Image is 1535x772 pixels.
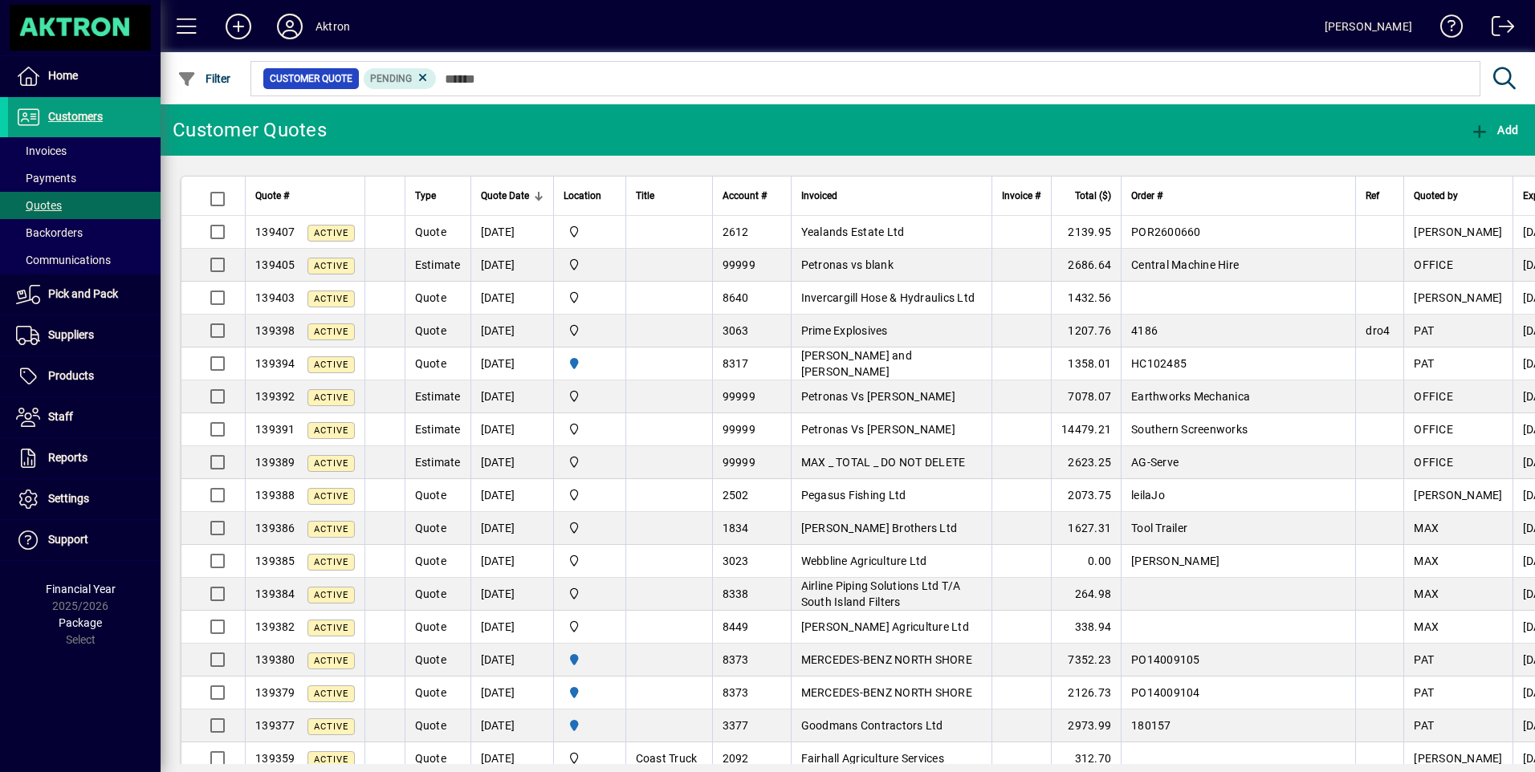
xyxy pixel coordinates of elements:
[564,289,616,307] span: Central
[723,324,749,337] span: 3063
[470,709,553,742] td: [DATE]
[470,677,553,709] td: [DATE]
[723,187,781,205] div: Account #
[8,438,161,478] a: Reports
[173,117,327,143] div: Customer Quotes
[801,258,894,271] span: Petronas vs blank
[8,137,161,165] a: Invoices
[801,324,888,337] span: Prime Explosives
[801,456,966,469] span: MAX _ TOTAL _ DO NOT DELETE
[723,258,755,271] span: 99999
[255,522,295,534] span: 139386
[564,223,616,241] span: Central
[1051,249,1121,282] td: 2686.64
[1414,357,1434,370] span: PAT
[564,618,616,636] span: Central
[59,616,102,629] span: Package
[1414,324,1434,337] span: PAT
[255,187,355,205] div: Quote #
[564,388,616,405] span: Central
[801,620,969,633] span: [PERSON_NAME] Agriculture Ltd
[48,451,88,464] span: Reports
[8,192,161,219] a: Quotes
[46,583,116,595] span: Financial Year
[801,291,975,304] span: Invercargill Hose & Hydraulics Ltd
[255,390,295,403] span: 139392
[564,421,616,438] span: Central
[564,717,616,734] span: HAMILTON
[564,256,616,274] span: Central
[723,489,749,502] span: 2502
[1051,611,1121,644] td: 338.94
[255,226,295,238] span: 139407
[470,644,553,677] td: [DATE]
[1414,620,1439,633] span: MAX
[801,489,906,502] span: Pegasus Fishing Ltd
[723,653,749,666] span: 8373
[16,226,83,239] span: Backorders
[1131,258,1239,271] span: Central Machine Hire
[364,68,437,89] mat-chip: Pending Status: Pending
[264,12,316,41] button: Profile
[1414,686,1434,699] span: PAT
[314,360,348,370] span: Active
[564,187,616,205] div: Location
[314,491,348,502] span: Active
[564,585,616,603] span: Central
[481,187,544,205] div: Quote Date
[415,423,461,436] span: Estimate
[801,752,944,765] span: Fairhall Agriculture Services
[415,456,461,469] span: Estimate
[415,653,446,666] span: Quote
[255,587,295,600] span: 139384
[255,752,295,765] span: 139359
[636,187,654,205] span: Title
[801,226,905,238] span: Yealands Estate Ltd
[564,750,616,767] span: Central
[255,555,295,567] span: 139385
[1480,3,1515,55] a: Logout
[801,522,958,534] span: [PERSON_NAME] Brothers Ltd
[801,423,955,436] span: Petronas Vs [PERSON_NAME]
[801,686,972,699] span: MERCEDES-BENZ NORTH SHORE
[636,187,702,205] div: Title
[1131,390,1250,403] span: Earthworks Mechanica
[564,355,616,372] span: HAMILTON
[1131,489,1165,502] span: leilaJo
[470,249,553,282] td: [DATE]
[1051,644,1121,677] td: 7352.23
[314,689,348,699] span: Active
[415,620,446,633] span: Quote
[316,14,350,39] div: Aktron
[801,719,943,732] span: Goodmans Contractors Ltd
[415,752,446,765] span: Quote
[1414,187,1502,205] div: Quoted by
[723,522,749,534] span: 1834
[255,291,295,304] span: 139403
[564,187,601,205] span: Location
[314,228,348,238] span: Active
[1414,390,1453,403] span: OFFICE
[470,347,553,380] td: [DATE]
[1131,686,1200,699] span: PO14009104
[314,294,348,304] span: Active
[255,653,295,666] span: 139380
[255,456,295,469] span: 139389
[723,719,749,732] span: 3377
[723,456,755,469] span: 99999
[1414,522,1439,534] span: MAX
[314,327,348,337] span: Active
[1051,380,1121,413] td: 7078.07
[1366,324,1390,337] span: dro4
[1131,324,1158,337] span: 4186
[801,390,955,403] span: Petronas Vs [PERSON_NAME]
[8,356,161,396] a: Products
[470,512,553,545] td: [DATE]
[1414,752,1502,765] span: [PERSON_NAME]
[1428,3,1464,55] a: Knowledge Base
[255,489,295,502] span: 139388
[415,324,446,337] span: Quote
[801,579,961,608] span: Airline Piping Solutions Ltd T/A South Island Filters
[255,324,295,337] span: 139398
[723,187,767,205] span: Account #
